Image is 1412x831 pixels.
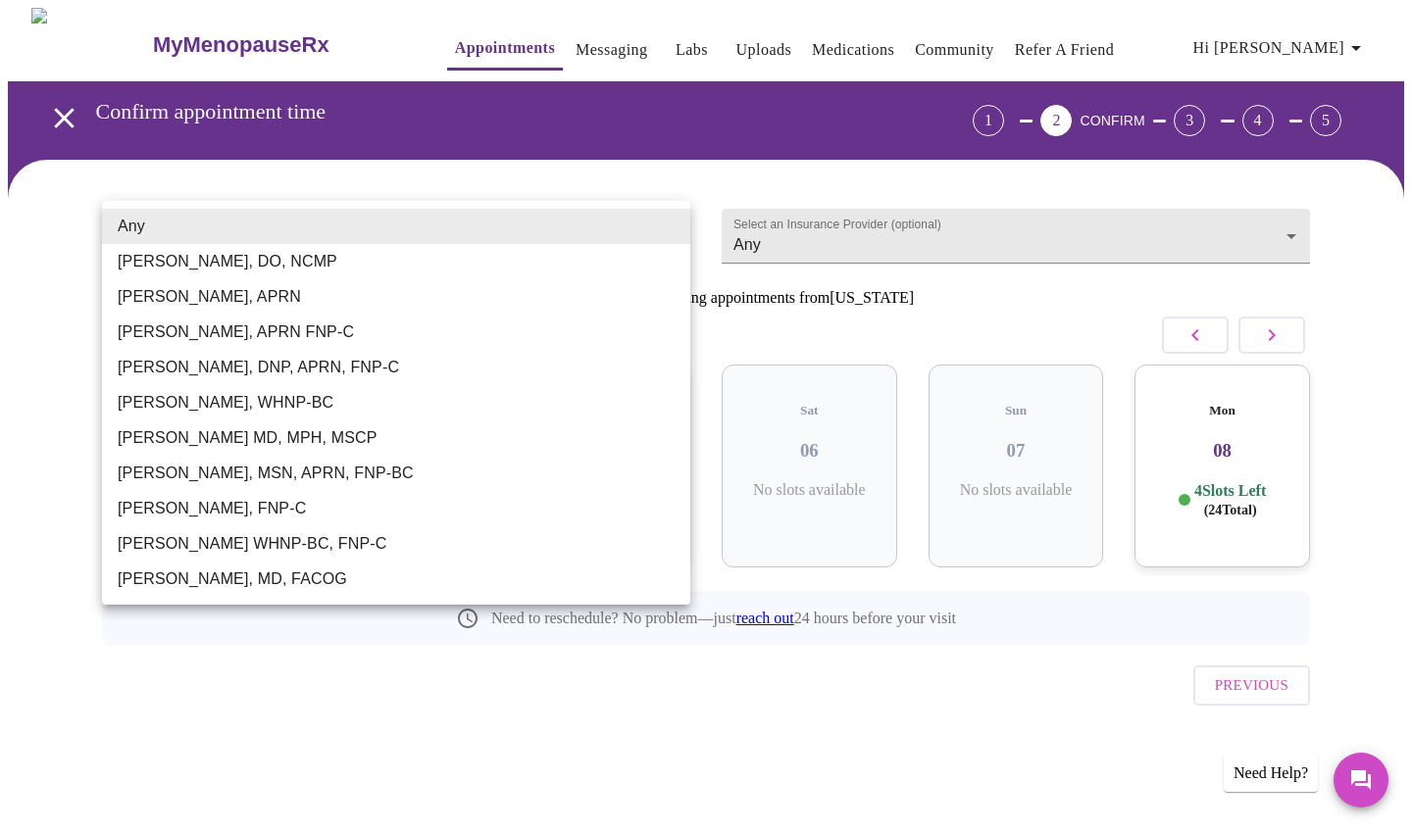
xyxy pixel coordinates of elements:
li: [PERSON_NAME] MD, MPH, MSCP [102,420,690,456]
li: [PERSON_NAME], WHNP-BC [102,385,690,420]
li: Any [102,209,690,244]
li: [PERSON_NAME], APRN [102,279,690,315]
li: [PERSON_NAME], MD, FACOG [102,562,690,597]
li: [PERSON_NAME], MSN, APRN, FNP-BC [102,456,690,491]
li: [PERSON_NAME], APRN FNP-C [102,315,690,350]
li: [PERSON_NAME], DO, NCMP [102,244,690,279]
li: [PERSON_NAME], FNP-C [102,491,690,526]
li: [PERSON_NAME] WHNP-BC, FNP-C [102,526,690,562]
li: [PERSON_NAME], DNP, APRN, FNP-C [102,350,690,385]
